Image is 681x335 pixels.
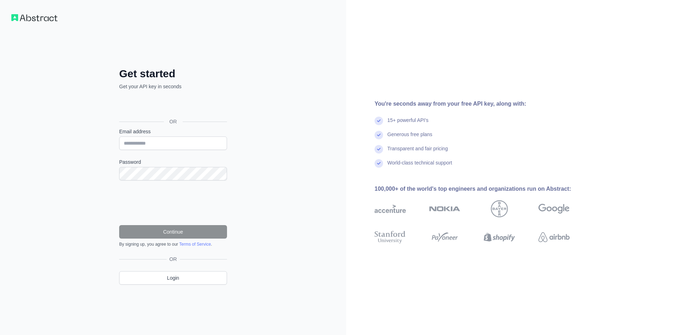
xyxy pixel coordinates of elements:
[429,200,460,217] img: nokia
[387,159,452,173] div: World-class technical support
[429,229,460,245] img: payoneer
[375,159,383,168] img: check mark
[164,118,183,125] span: OR
[11,14,57,21] img: Workflow
[484,229,515,245] img: shopify
[387,117,428,131] div: 15+ powerful API's
[119,67,227,80] h2: Get started
[119,128,227,135] label: Email address
[375,200,406,217] img: accenture
[538,200,570,217] img: google
[387,131,432,145] div: Generous free plans
[375,100,592,108] div: You're seconds away from your free API key, along with:
[179,242,211,247] a: Terms of Service
[375,229,406,245] img: stanford university
[375,185,592,193] div: 100,000+ of the world's top engineers and organizations run on Abstract:
[116,98,229,113] iframe: Sign in with Google Button
[491,200,508,217] img: bayer
[119,83,227,90] p: Get your API key in seconds
[375,117,383,125] img: check mark
[119,241,227,247] div: By signing up, you agree to our .
[375,145,383,153] img: check mark
[119,189,227,217] iframe: reCAPTCHA
[375,131,383,139] img: check mark
[387,145,448,159] div: Transparent and fair pricing
[538,229,570,245] img: airbnb
[119,271,227,285] a: Login
[167,256,180,263] span: OR
[119,225,227,239] button: Continue
[119,158,227,166] label: Password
